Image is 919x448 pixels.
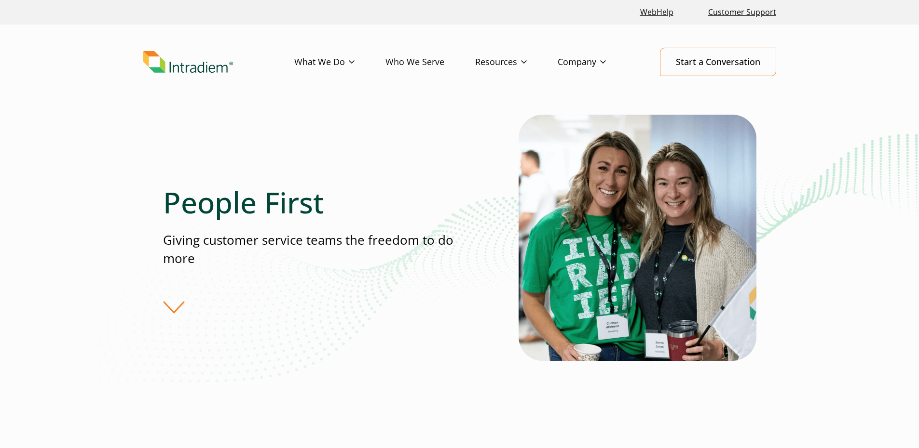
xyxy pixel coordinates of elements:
a: Company [558,48,637,76]
a: Resources [475,48,558,76]
h1: People First [163,185,459,220]
img: Intradiem [143,51,233,73]
a: Link to homepage of Intradiem [143,51,294,73]
a: What We Do [294,48,385,76]
a: Link opens in a new window [636,2,677,23]
img: Two contact center partners from Intradiem smiling [519,115,756,361]
p: Giving customer service teams the freedom to do more [163,231,459,267]
a: Start a Conversation [660,48,776,76]
a: Customer Support [704,2,780,23]
a: Who We Serve [385,48,475,76]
